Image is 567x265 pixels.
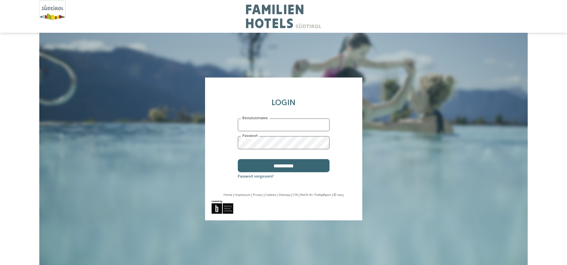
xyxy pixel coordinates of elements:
a: CIN [293,193,298,197]
span: | [233,193,234,197]
a: Cookies [265,193,276,197]
a: Passwort vergessen? [238,175,274,179]
span: | [291,193,292,197]
a: Privacy [253,193,263,197]
span: | [277,193,278,197]
label: Passwort [241,134,259,139]
a: Sitemap [278,193,290,197]
a: Home [223,193,232,197]
span: | [251,193,252,197]
a: Impressum [235,193,251,197]
label: Benutzername [241,116,270,121]
span: MwSt-Nr. IT01650890211 [300,193,331,197]
span: Login [272,99,295,107]
img: Brandnamic GmbH | Leading Hospitality Solutions [212,200,233,214]
span: | [264,193,265,197]
span: | [332,193,333,197]
span: © 2025 [334,193,344,197]
span: | [298,193,299,197]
